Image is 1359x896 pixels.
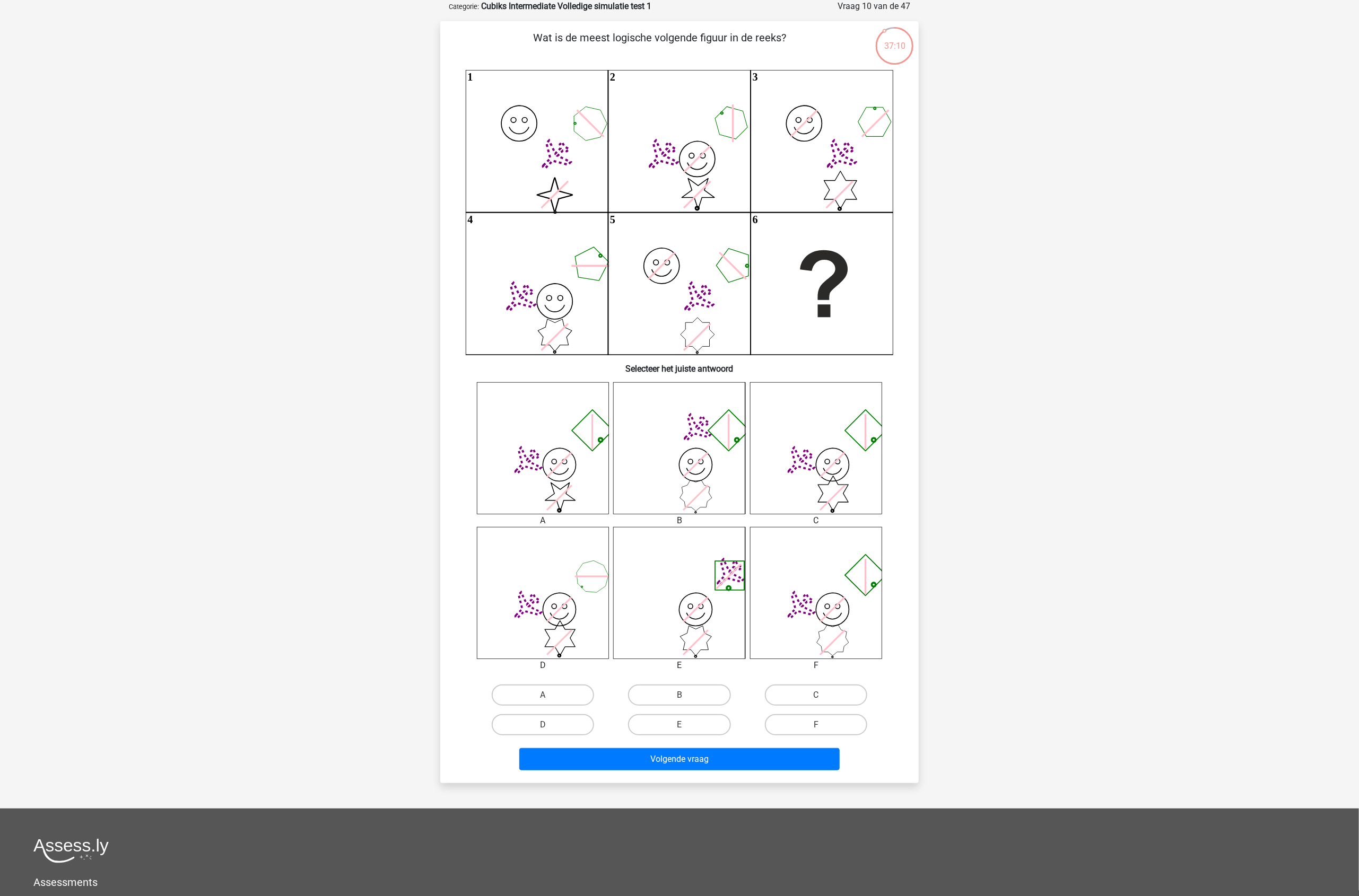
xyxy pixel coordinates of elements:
[467,214,473,225] text: 4
[628,714,730,735] label: E
[742,659,890,672] div: F
[742,514,890,527] div: C
[765,684,867,706] label: C
[605,514,753,527] div: B
[610,214,615,225] text: 5
[467,71,473,83] text: 1
[628,684,730,706] label: B
[875,26,914,52] div: 37:10
[457,30,862,62] p: Wat is de meest logische volgende figuur in de reeks?
[33,838,109,863] img: Assessly logo
[469,659,617,672] div: D
[765,714,867,735] label: F
[492,714,594,735] label: D
[753,71,758,83] text: 3
[492,684,594,706] label: A
[449,3,479,11] small: Categorie:
[457,355,902,374] h6: Selecteer het juiste antwoord
[33,876,1326,889] h5: Assessments
[753,214,758,225] text: 6
[519,748,840,770] button: Volgende vraag
[610,71,615,83] text: 2
[469,514,617,527] div: A
[605,659,753,672] div: E
[481,1,651,11] strong: Cubiks Intermediate Volledige simulatie test 1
